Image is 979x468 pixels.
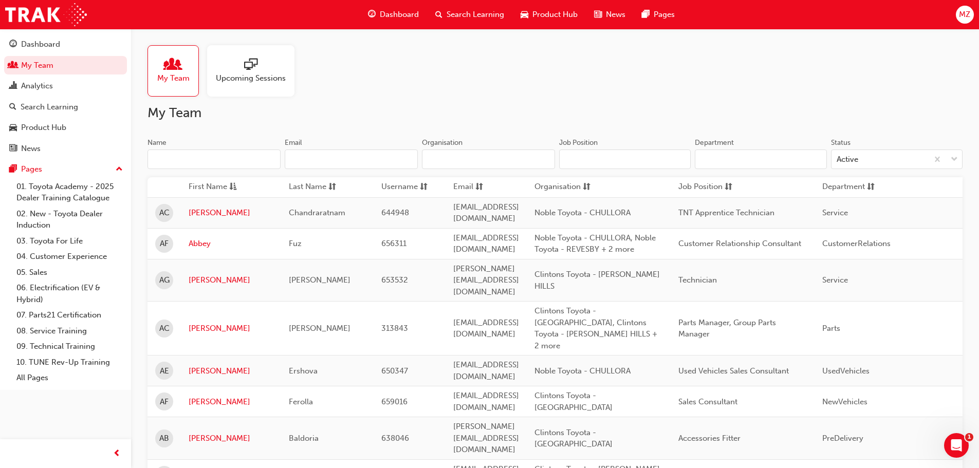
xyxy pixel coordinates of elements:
a: [PERSON_NAME] [189,396,273,408]
span: sessionType_ONLINE_URL-icon [244,58,257,72]
span: Sales Consultant [678,397,737,406]
span: My Team [157,72,190,84]
span: 653532 [381,275,408,285]
span: pages-icon [9,165,17,174]
span: Department [822,181,865,194]
a: All Pages [12,370,127,386]
span: Baldoria [289,434,319,443]
a: search-iconSearch Learning [427,4,512,25]
input: Email [285,149,418,169]
span: Accessories Fitter [678,434,741,443]
span: Job Position [678,181,723,194]
span: CustomerRelations [822,239,891,248]
input: Job Position [559,149,691,169]
span: 1 [965,433,973,441]
a: [PERSON_NAME] [189,365,273,377]
a: car-iconProduct Hub [512,4,586,25]
button: Last Namesorting-icon [289,181,345,194]
span: guage-icon [368,8,376,21]
span: Dashboard [380,9,419,21]
span: First Name [189,181,227,194]
a: 10. TUNE Rev-Up Training [12,354,127,370]
a: 03. Toyota For Life [12,233,127,249]
div: News [21,143,41,155]
span: Ferolla [289,397,313,406]
a: [PERSON_NAME] [189,433,273,444]
iframe: Intercom live chat [944,433,969,458]
span: asc-icon [229,181,237,194]
span: Noble Toyota - CHULLORA [534,208,631,217]
span: TNT Apprentice Technician [678,208,774,217]
span: Noble Toyota - CHULLORA [534,366,631,376]
a: My Team [4,56,127,75]
a: 06. Electrification (EV & Hybrid) [12,280,127,307]
div: Status [831,138,851,148]
input: Department [695,149,826,169]
span: news-icon [9,144,17,154]
div: Product Hub [21,122,66,134]
div: Email [285,138,302,148]
span: UsedVehicles [822,366,870,376]
span: people-icon [167,58,180,72]
a: 07. Parts21 Certification [12,307,127,323]
span: 650347 [381,366,408,376]
a: 08. Service Training [12,323,127,339]
div: Organisation [422,138,463,148]
span: sorting-icon [328,181,336,194]
span: AF [160,396,169,408]
span: up-icon [116,163,123,176]
span: Username [381,181,418,194]
input: Organisation [422,149,555,169]
span: Clintons Toyota - [GEOGRAPHIC_DATA], Clintons Toyota - [PERSON_NAME] HILLS + 2 more [534,306,657,350]
span: 644948 [381,208,409,217]
input: Name [147,149,281,169]
span: 656311 [381,239,407,248]
span: car-icon [9,123,17,133]
span: people-icon [9,61,17,70]
span: Pages [654,9,675,21]
span: [PERSON_NAME][EMAIL_ADDRESS][DOMAIN_NAME] [453,422,519,454]
a: [PERSON_NAME] [189,323,273,334]
a: Search Learning [4,98,127,117]
span: Service [822,275,848,285]
button: Pages [4,160,127,179]
span: [EMAIL_ADDRESS][DOMAIN_NAME] [453,360,519,381]
div: Pages [21,163,42,175]
span: [PERSON_NAME][EMAIL_ADDRESS][DOMAIN_NAME] [453,264,519,296]
span: AC [159,323,170,334]
a: pages-iconPages [634,4,683,25]
span: AE [160,365,169,377]
span: search-icon [435,8,442,21]
span: 659016 [381,397,408,406]
div: Department [695,138,734,148]
a: [PERSON_NAME] [189,274,273,286]
button: First Nameasc-icon [189,181,245,194]
a: Product Hub [4,118,127,137]
span: Chandraratnam [289,208,345,217]
span: sorting-icon [725,181,732,194]
span: search-icon [9,103,16,112]
a: Analytics [4,77,127,96]
a: News [4,139,127,158]
span: Customer Relationship Consultant [678,239,801,248]
span: News [606,9,625,21]
span: pages-icon [642,8,650,21]
span: [EMAIL_ADDRESS][DOMAIN_NAME] [453,318,519,339]
span: Ershova [289,366,318,376]
span: sorting-icon [867,181,875,194]
span: Organisation [534,181,581,194]
span: 638046 [381,434,409,443]
span: [EMAIL_ADDRESS][DOMAIN_NAME] [453,202,519,223]
span: prev-icon [113,447,121,460]
a: 01. Toyota Academy - 2025 Dealer Training Catalogue [12,179,127,206]
span: PreDelivery [822,434,863,443]
span: sorting-icon [583,181,590,194]
span: [EMAIL_ADDRESS][DOMAIN_NAME] [453,233,519,254]
span: chart-icon [9,82,17,91]
button: Departmentsorting-icon [822,181,879,194]
span: Clintons Toyota - [GEOGRAPHIC_DATA] [534,391,613,412]
span: car-icon [521,8,528,21]
span: MZ [959,9,970,21]
span: Fuz [289,239,302,248]
h2: My Team [147,105,963,121]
